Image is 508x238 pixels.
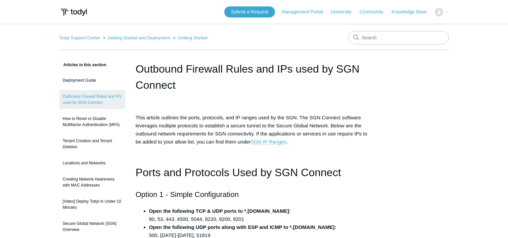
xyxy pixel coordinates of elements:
[348,31,449,44] input: Search
[59,112,126,131] a: How to Reset or Disable Multifactor Authentication (MFA)
[172,35,207,40] li: Getting Started
[59,195,126,214] a: [Video] Deploy Todyl in Under 10 Minutes
[136,189,373,200] h2: Option 1 - Simple Configuration
[59,35,102,40] li: Todyl Support Center
[59,6,88,18] img: Todyl Support Center Help Center home page
[149,208,291,214] strong: Open the following TCP & UDP ports to *.[DOMAIN_NAME]:
[149,207,373,223] li: 80, 53, 443, 4500, 5044, 8220, 9200, 9201
[250,139,286,145] a: SGN IP Ranges
[59,157,126,169] a: Locations and Networks
[391,8,433,15] a: Knowledge Base
[101,35,172,40] li: Getting Started and Deployment
[59,90,126,109] a: Outbound Firewall Rules and IPs used by SGN Connect
[59,74,126,87] a: Deployment Guide
[136,115,367,145] span: This article outlines the ports, protocols, and IP ranges used by the SGN. The SGN Connect softwa...
[149,224,336,230] strong: Open the following UDP ports along with ESP and ICMP to *.[DOMAIN_NAME]:
[59,63,106,67] span: Articles in this section
[331,8,358,15] a: University
[136,164,373,181] h1: Ports and Protocols Used by SGN Connect
[59,173,126,192] a: Creating Network Awareness with MAC Addresses
[59,35,100,40] a: Todyl Support Center
[59,217,126,236] a: Secure Global Network (SGN) Overview
[282,8,329,15] a: Management Portal
[360,8,390,15] a: Community
[59,134,126,153] a: Tenant Creation and Tenant Deletion
[108,35,170,40] a: Getting Started and Deployment
[136,61,373,93] h1: Outbound Firewall Rules and IPs used by SGN Connect
[224,6,275,17] a: Submit a Request
[178,35,207,40] a: Getting Started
